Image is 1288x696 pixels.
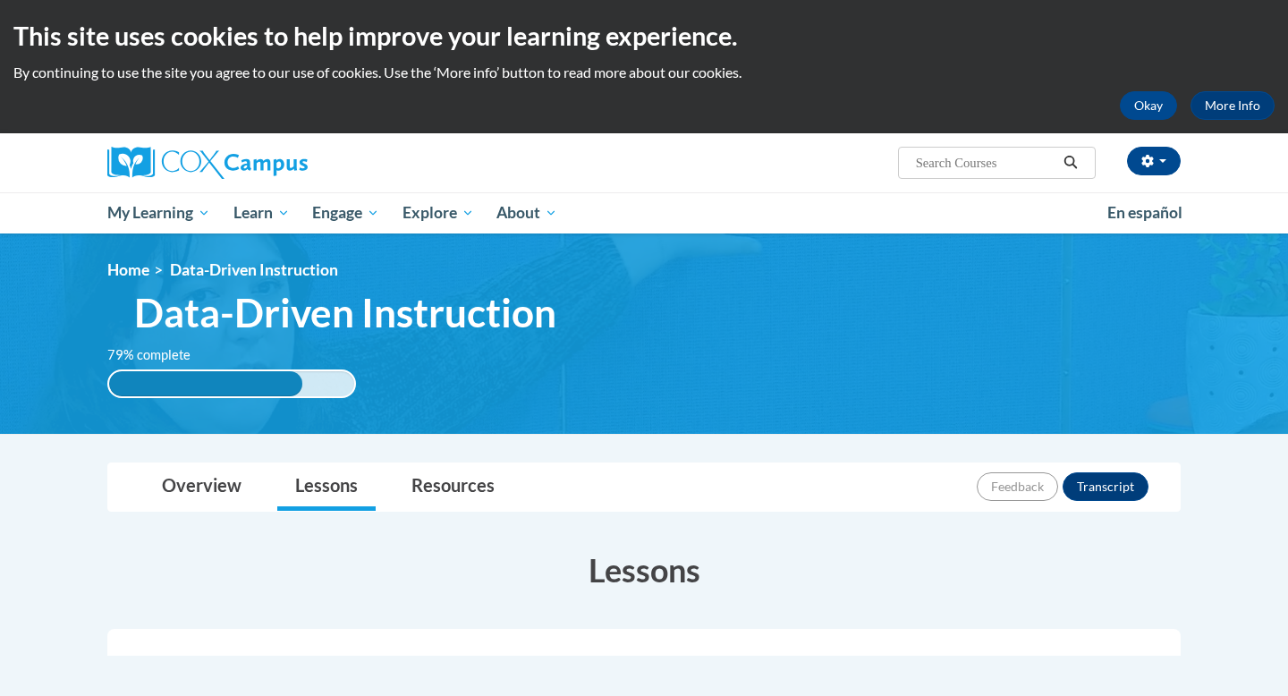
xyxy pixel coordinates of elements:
a: Overview [144,463,259,511]
p: By continuing to use the site you agree to our use of cookies. Use the ‘More info’ button to read... [13,63,1275,82]
button: Feedback [977,472,1058,501]
a: My Learning [96,192,222,233]
span: Learn [233,202,290,224]
a: More Info [1191,91,1275,120]
span: About [496,202,557,224]
span: Explore [402,202,474,224]
span: My Learning [107,202,210,224]
button: Search [1057,152,1084,174]
h2: This site uses cookies to help improve your learning experience. [13,18,1275,54]
button: Account Settings [1127,147,1181,175]
img: Cox Campus [107,147,308,179]
h3: Lessons [107,547,1181,592]
div: 79% complete [109,371,302,396]
button: Transcript [1063,472,1148,501]
a: Explore [391,192,486,233]
span: Engage [312,202,379,224]
a: Home [107,260,149,279]
a: En español [1096,194,1194,232]
a: Learn [222,192,301,233]
a: Lessons [277,463,376,511]
button: Okay [1120,91,1177,120]
span: En español [1107,203,1182,222]
span: Data-Driven Instruction [134,289,556,336]
span: Data-Driven Instruction [170,260,338,279]
div: Main menu [80,192,1207,233]
a: About [486,192,570,233]
label: 79% complete [107,345,210,365]
input: Search Courses [914,152,1057,174]
a: Cox Campus [107,147,447,179]
a: Engage [301,192,391,233]
a: Resources [394,463,513,511]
